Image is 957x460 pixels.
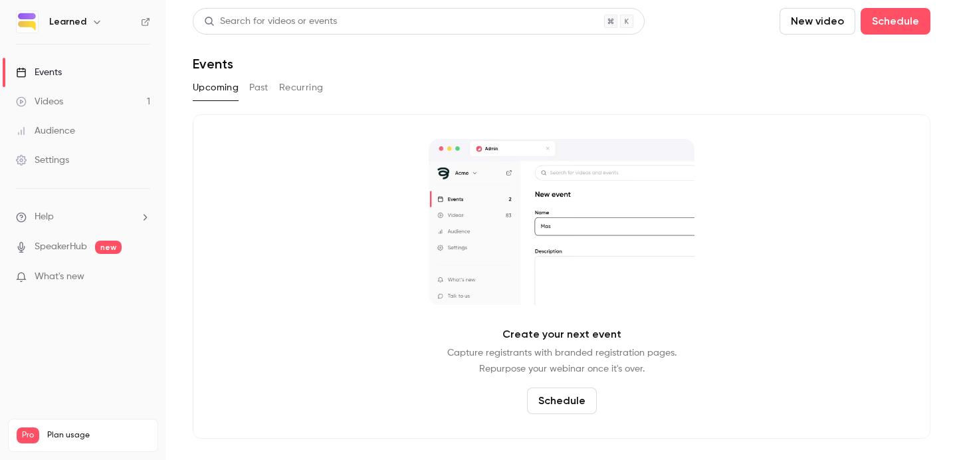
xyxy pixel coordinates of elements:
h6: Learned [49,15,86,29]
span: Plan usage [47,430,150,441]
div: Videos [16,95,63,108]
span: What's new [35,270,84,284]
a: SpeakerHub [35,240,87,254]
p: Create your next event [502,326,621,342]
button: Upcoming [193,77,239,98]
span: new [95,241,122,254]
li: help-dropdown-opener [16,210,150,224]
button: Past [249,77,268,98]
img: Learned [17,11,38,33]
span: Pro [17,427,39,443]
div: Events [16,66,62,79]
button: Schedule [861,8,930,35]
div: Audience [16,124,75,138]
span: Help [35,210,54,224]
div: Search for videos or events [204,15,337,29]
button: New video [780,8,855,35]
div: Settings [16,154,69,167]
iframe: Noticeable Trigger [134,271,150,283]
p: Capture registrants with branded registration pages. Repurpose your webinar once it's over. [447,345,677,377]
button: Schedule [527,388,597,414]
h1: Events [193,56,233,72]
button: Recurring [279,77,324,98]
